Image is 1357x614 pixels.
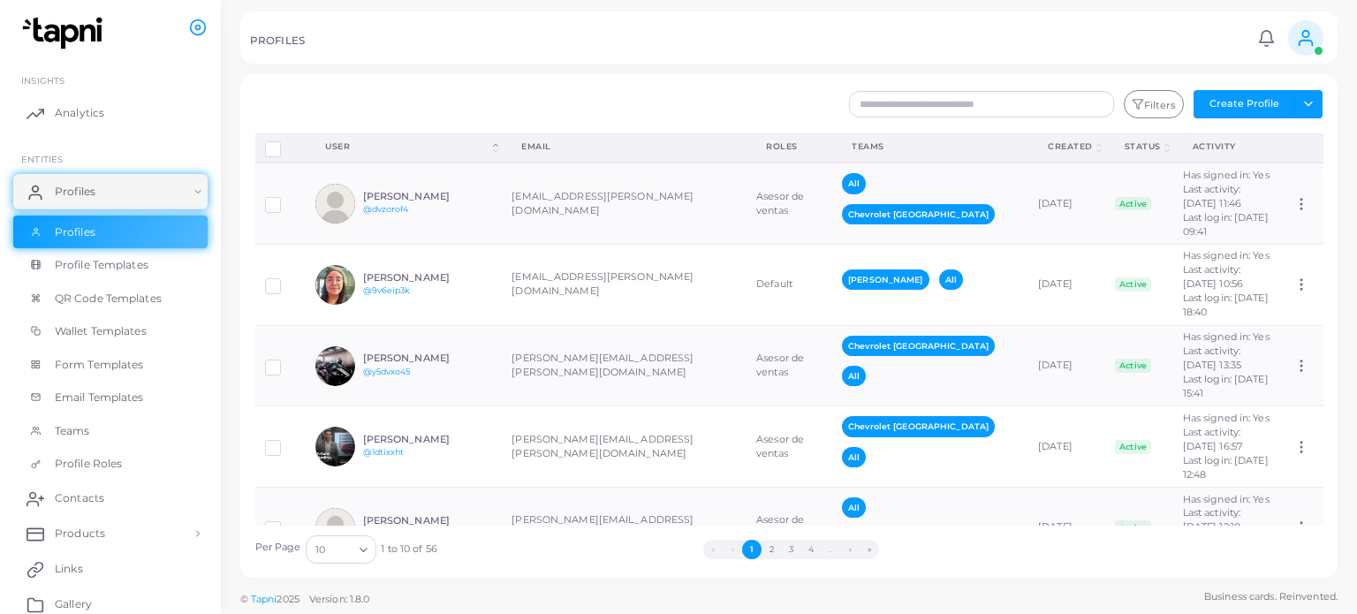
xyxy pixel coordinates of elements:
div: activity [1193,140,1265,153]
span: Wallet Templates [55,323,147,339]
span: Has signed in: Yes [1183,169,1270,181]
td: [DATE] [1028,488,1105,569]
span: Links [55,561,83,577]
span: Last activity: [DATE] 13:35 [1183,345,1241,371]
a: @9v6eip3k [363,285,411,295]
span: Last activity: [DATE] 10:56 [1183,263,1243,290]
button: Go to page 4 [800,540,820,559]
h6: [PERSON_NAME] [363,191,493,202]
span: Has signed in: Yes [1183,412,1270,424]
a: Analytics [13,95,208,131]
a: Profiles [13,174,208,209]
span: Last login: [DATE] 09:41 [1183,211,1269,238]
span: Has signed in: Yes [1183,249,1270,262]
div: Status [1125,140,1161,153]
td: [PERSON_NAME][EMAIL_ADDRESS][PERSON_NAME][DOMAIN_NAME] [502,406,747,488]
span: Teams [55,423,90,439]
a: @dvzorof4 [363,204,409,214]
button: Go to last page [860,540,879,559]
span: Last login: [DATE] 12:48 [1183,454,1269,481]
h6: [PERSON_NAME] [363,434,493,445]
span: Last activity: [DATE] 16:57 [1183,426,1242,452]
span: All [842,173,866,193]
span: ENTITIES [21,154,63,164]
span: Profile Roles [55,456,122,472]
span: Active [1115,440,1152,454]
span: Last login: [DATE] 18:40 [1183,292,1269,318]
span: Chevrolet [GEOGRAPHIC_DATA] [842,336,995,356]
span: Profiles [55,184,95,200]
button: Create Profile [1194,90,1294,118]
span: Chevrolet [GEOGRAPHIC_DATA] [842,416,995,436]
a: Links [13,551,208,587]
span: Active [1115,520,1152,534]
span: Business cards. Reinvented. [1204,589,1338,604]
td: Asesor de ventas [747,406,832,488]
div: User [325,140,489,153]
h6: [PERSON_NAME] [363,352,493,364]
span: All [842,447,866,467]
a: Email Templates [13,381,208,414]
td: [PERSON_NAME][EMAIL_ADDRESS][PERSON_NAME][DOMAIN_NAME] [502,325,747,406]
span: All [842,497,866,518]
td: Default [747,244,832,325]
span: Has signed in: Yes [1183,493,1270,505]
span: Active [1115,277,1152,292]
a: Form Templates [13,348,208,382]
a: Tapni [251,593,277,605]
td: [DATE] [1028,325,1105,406]
button: Go to page 1 [742,540,762,559]
span: All [939,269,963,290]
th: Row-selection [255,133,307,163]
button: Go to page 2 [762,540,781,559]
img: avatar [315,265,355,305]
td: Asesor de ventas [747,325,832,406]
th: Action [1284,133,1323,163]
a: QR Code Templates [13,282,208,315]
img: avatar [315,427,355,466]
div: Email [521,140,727,153]
img: avatar [315,184,355,224]
td: Asesor de ventas [747,488,832,569]
span: All [842,366,866,386]
ul: Pagination [437,540,1146,559]
td: [EMAIL_ADDRESS][PERSON_NAME][DOMAIN_NAME] [502,163,747,244]
a: Profile Roles [13,447,208,481]
span: Gallery [55,596,92,612]
td: [EMAIL_ADDRESS][PERSON_NAME][DOMAIN_NAME] [502,244,747,325]
span: 1 to 10 of 56 [381,542,436,557]
img: avatar [315,346,355,386]
button: Go to next page [840,540,860,559]
a: Contacts [13,481,208,516]
h6: [PERSON_NAME] [363,272,493,284]
span: 2025 [277,592,299,607]
span: Last activity: [DATE] 11:46 [1183,183,1241,209]
td: [DATE] [1028,406,1105,488]
a: Wallet Templates [13,315,208,348]
img: logo [16,17,114,49]
span: Last login: [DATE] 15:41 [1183,373,1269,399]
span: Active [1115,359,1152,373]
button: Go to page 3 [781,540,800,559]
input: Search for option [327,540,353,559]
span: Email Templates [55,390,144,406]
div: Search for option [306,535,376,564]
h5: PROFILES [250,34,305,47]
td: Asesor de ventas [747,163,832,244]
span: Contacts [55,490,104,506]
span: Products [55,526,105,542]
span: Profile Templates [55,257,148,273]
a: Profiles [13,216,208,249]
a: @1dtixxht [363,447,405,457]
span: Version: 1.8.0 [309,593,370,605]
a: Teams [13,414,208,448]
h6: [PERSON_NAME] [363,515,493,527]
a: Profile Templates [13,248,208,282]
td: [DATE] [1028,244,1105,325]
span: Form Templates [55,357,144,373]
span: Active [1115,197,1152,211]
div: Roles [766,140,813,153]
a: @y5dvxo45 [363,367,411,376]
label: Per Page [255,541,301,555]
